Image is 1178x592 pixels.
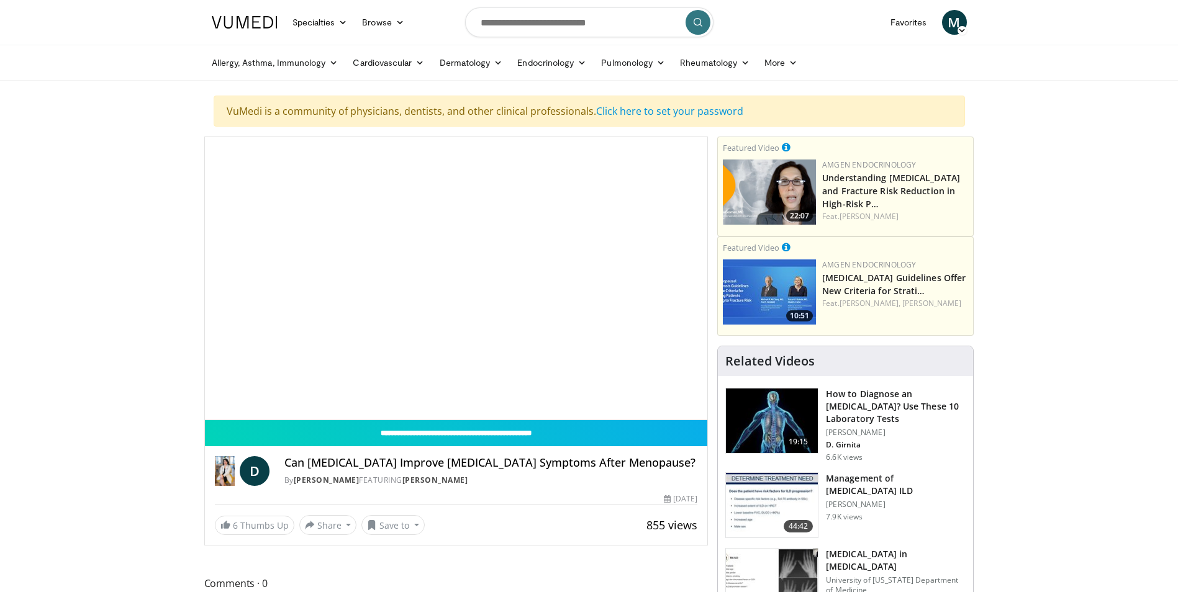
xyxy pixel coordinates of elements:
img: 7b525459-078d-43af-84f9-5c25155c8fbb.png.150x105_q85_crop-smart_upscale.jpg [723,259,816,325]
p: 7.9K views [826,512,863,522]
div: Feat. [822,298,968,309]
img: f34b7c1c-2f02-4eb7-a3f6-ccfac58a9900.150x105_q85_crop-smart_upscale.jpg [726,473,818,537]
a: Browse [355,10,412,35]
a: Dermatology [432,50,510,75]
h3: How to Diagnose an [MEDICAL_DATA]? Use These 10 Laboratory Tests [826,388,966,425]
a: [PERSON_NAME] [294,475,360,485]
div: By FEATURING [284,475,698,486]
a: [PERSON_NAME] [840,211,899,222]
a: Cardiovascular [345,50,432,75]
span: 44:42 [784,520,813,532]
a: D [240,456,270,486]
a: M [942,10,967,35]
a: Favorites [883,10,935,35]
span: 22:07 [786,210,813,222]
video-js: Video Player [205,137,708,420]
a: [MEDICAL_DATA] Guidelines Offer New Criteria for Strati… [822,272,966,297]
a: Allergy, Asthma, Immunology [204,50,346,75]
a: Endocrinology [510,50,594,75]
span: 855 views [646,518,697,532]
h3: [MEDICAL_DATA] in [MEDICAL_DATA] [826,548,966,573]
a: Understanding [MEDICAL_DATA] and Fracture Risk Reduction in High-Risk P… [822,172,960,210]
img: Dr. Diana Girnita [215,456,235,486]
h3: Management of [MEDICAL_DATA] ILD [826,472,966,497]
a: [PERSON_NAME] [402,475,468,485]
input: Search topics, interventions [465,7,714,37]
span: 10:51 [786,310,813,321]
a: Specialties [285,10,355,35]
button: Save to [361,515,425,535]
a: 6 Thumbs Up [215,516,294,535]
a: 10:51 [723,259,816,325]
a: Amgen Endocrinology [822,159,916,170]
div: [DATE] [664,493,697,505]
div: Feat. [822,211,968,222]
img: 94354a42-e356-4408-ae03-74466ea68b7a.150x105_q85_crop-smart_upscale.jpg [726,388,818,453]
p: 6.6K views [826,452,863,462]
a: 22:07 [723,159,816,225]
a: Pulmonology [594,50,673,75]
p: [PERSON_NAME] [826,500,966,509]
div: VuMedi is a community of physicians, dentists, and other clinical professionals. [214,96,965,127]
span: 19:15 [784,436,813,448]
h4: Can [MEDICAL_DATA] Improve [MEDICAL_DATA] Symptoms After Menopause? [284,456,698,470]
a: Click here to set your password [596,104,743,118]
span: Comments 0 [204,575,709,591]
img: VuMedi Logo [212,16,278,29]
span: 6 [233,519,238,531]
a: 44:42 Management of [MEDICAL_DATA] ILD [PERSON_NAME] 7.9K views [725,472,966,538]
a: [PERSON_NAME], [840,298,900,308]
a: Amgen Endocrinology [822,259,916,270]
p: D. Girnita [826,440,966,450]
a: Rheumatology [673,50,757,75]
small: Featured Video [723,142,779,153]
a: More [757,50,805,75]
img: c9a25db3-4db0-49e1-a46f-17b5c91d58a1.png.150x105_q85_crop-smart_upscale.png [723,159,816,225]
a: 19:15 How to Diagnose an [MEDICAL_DATA]? Use These 10 Laboratory Tests [PERSON_NAME] D. Girnita 6... [725,388,966,462]
h4: Related Videos [725,354,815,369]
p: [PERSON_NAME] [826,428,966,437]
a: [PERSON_NAME] [902,298,961,308]
button: Share [299,515,357,535]
small: Featured Video [723,242,779,253]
